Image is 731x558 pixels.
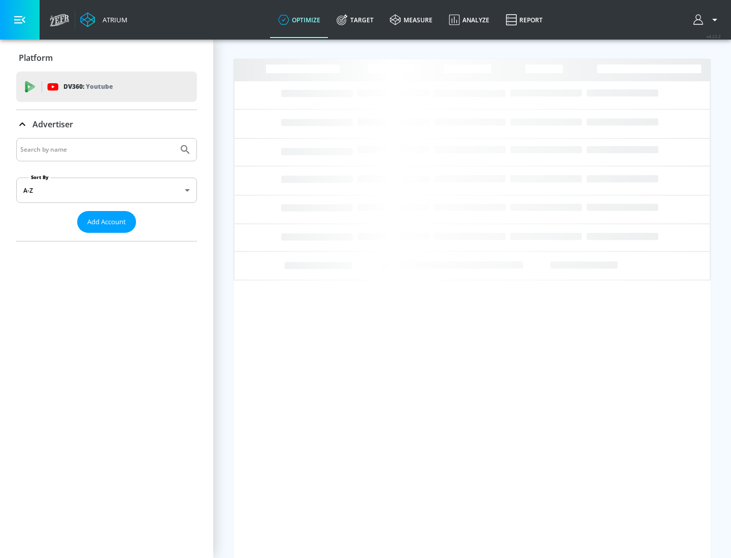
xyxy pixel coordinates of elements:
[32,119,73,130] p: Advertiser
[16,233,197,241] nav: list of Advertiser
[98,15,127,24] div: Atrium
[707,33,721,39] span: v 4.22.2
[80,12,127,27] a: Atrium
[16,110,197,138] div: Advertiser
[77,211,136,233] button: Add Account
[497,2,551,38] a: Report
[87,216,126,228] span: Add Account
[16,178,197,203] div: A-Z
[29,174,51,181] label: Sort By
[86,81,113,92] p: Youtube
[16,72,197,102] div: DV360: Youtube
[441,2,497,38] a: Analyze
[16,138,197,241] div: Advertiser
[63,81,113,92] p: DV360:
[19,52,53,63] p: Platform
[16,44,197,72] div: Platform
[270,2,328,38] a: optimize
[20,143,174,156] input: Search by name
[328,2,382,38] a: Target
[382,2,441,38] a: measure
